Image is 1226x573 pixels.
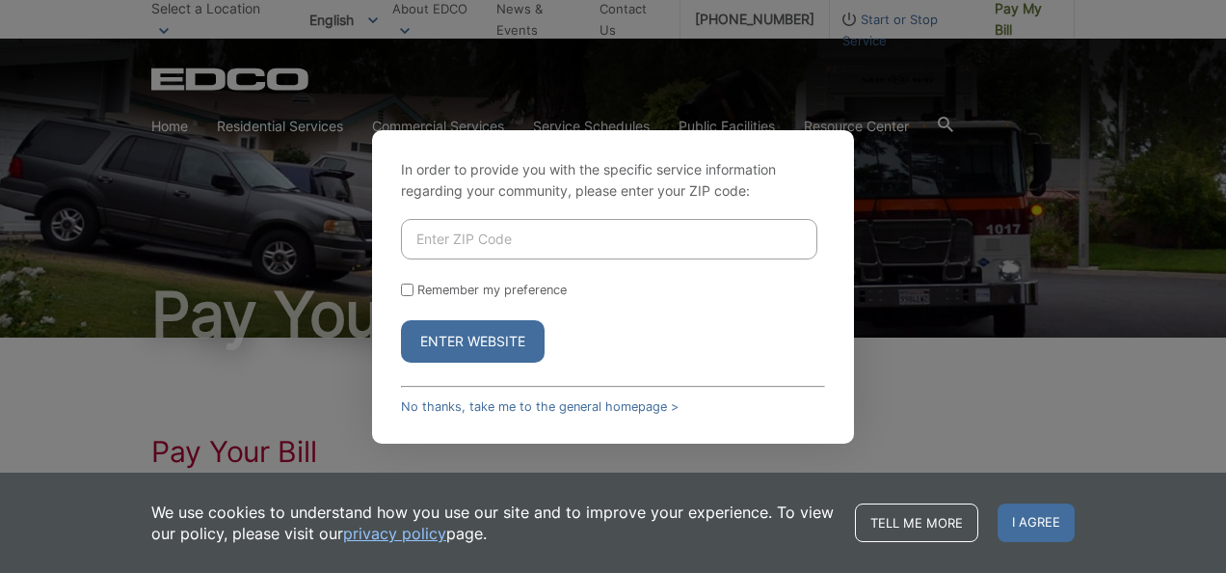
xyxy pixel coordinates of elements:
[151,502,836,544] p: We use cookies to understand how you use our site and to improve your experience. To view our pol...
[417,283,567,297] label: Remember my preference
[401,219,817,259] input: Enter ZIP Code
[401,159,825,202] p: In order to provide you with the specific service information regarding your community, please en...
[401,399,679,414] a: No thanks, take me to the general homepage >
[998,504,1075,542] span: I agree
[343,523,446,544] a: privacy policy
[855,504,978,542] a: Tell me more
[401,320,545,363] button: Enter Website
